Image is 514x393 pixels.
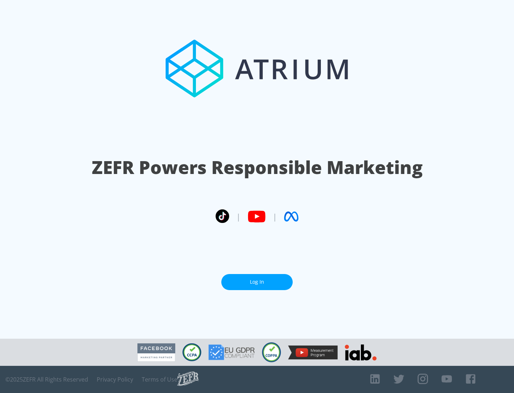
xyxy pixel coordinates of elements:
span: | [273,211,277,222]
a: Log In [221,274,293,290]
h1: ZEFR Powers Responsible Marketing [92,155,423,180]
img: Facebook Marketing Partner [137,343,175,362]
a: Privacy Policy [97,376,133,383]
img: COPPA Compliant [262,342,281,362]
span: | [236,211,241,222]
img: CCPA Compliant [182,343,201,361]
img: GDPR Compliant [208,344,255,360]
span: © 2025 ZEFR All Rights Reserved [5,376,88,383]
a: Terms of Use [142,376,177,383]
img: IAB [345,344,377,360]
img: YouTube Measurement Program [288,345,338,359]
